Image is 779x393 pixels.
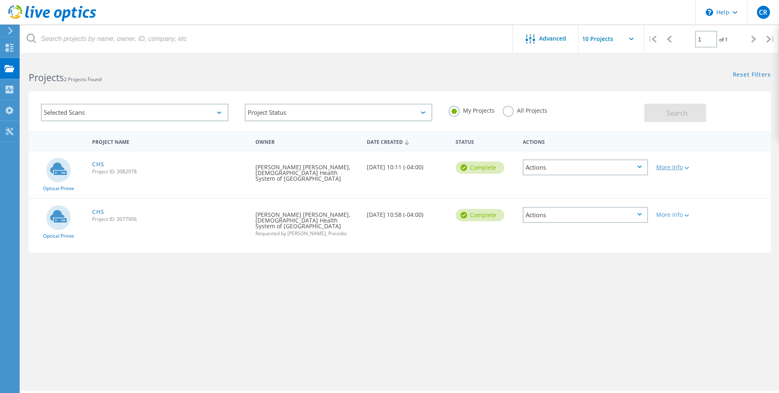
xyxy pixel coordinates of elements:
[41,104,228,121] div: Selected Scans
[20,25,513,53] input: Search projects by name, owner, ID, company, etc
[92,217,247,222] span: Project ID: 3077906
[644,104,706,122] button: Search
[523,207,648,223] div: Actions
[92,209,104,215] a: CHS
[255,231,359,236] span: Requested by [PERSON_NAME], Presidio
[456,161,504,174] div: Complete
[92,161,104,167] a: CHS
[503,106,547,114] label: All Projects
[29,71,64,84] b: Projects
[539,36,566,41] span: Advanced
[43,234,74,239] span: Optical Prime
[656,164,707,170] div: More Info
[363,199,452,226] div: [DATE] 10:58 (-04:00)
[519,134,652,149] div: Actions
[452,134,518,149] div: Status
[245,104,432,121] div: Project Status
[656,212,707,218] div: More Info
[449,106,494,114] label: My Projects
[733,72,771,79] a: Reset Filters
[64,76,102,83] span: 2 Projects Found
[706,9,713,16] svg: \n
[666,109,688,118] span: Search
[719,36,728,43] span: of 1
[456,209,504,221] div: Complete
[762,25,779,54] div: |
[363,134,452,149] div: Date Created
[251,151,363,190] div: [PERSON_NAME] [PERSON_NAME], [DEMOGRAPHIC_DATA] Health System of [GEOGRAPHIC_DATA]
[92,169,247,174] span: Project ID: 3082978
[251,199,363,244] div: [PERSON_NAME] [PERSON_NAME], [DEMOGRAPHIC_DATA] Health System of [GEOGRAPHIC_DATA]
[363,151,452,178] div: [DATE] 10:11 (-04:00)
[43,186,74,191] span: Optical Prime
[523,159,648,175] div: Actions
[251,134,363,149] div: Owner
[759,9,767,16] span: CR
[8,17,96,23] a: Live Optics Dashboard
[88,134,251,149] div: Project Name
[644,25,661,54] div: |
